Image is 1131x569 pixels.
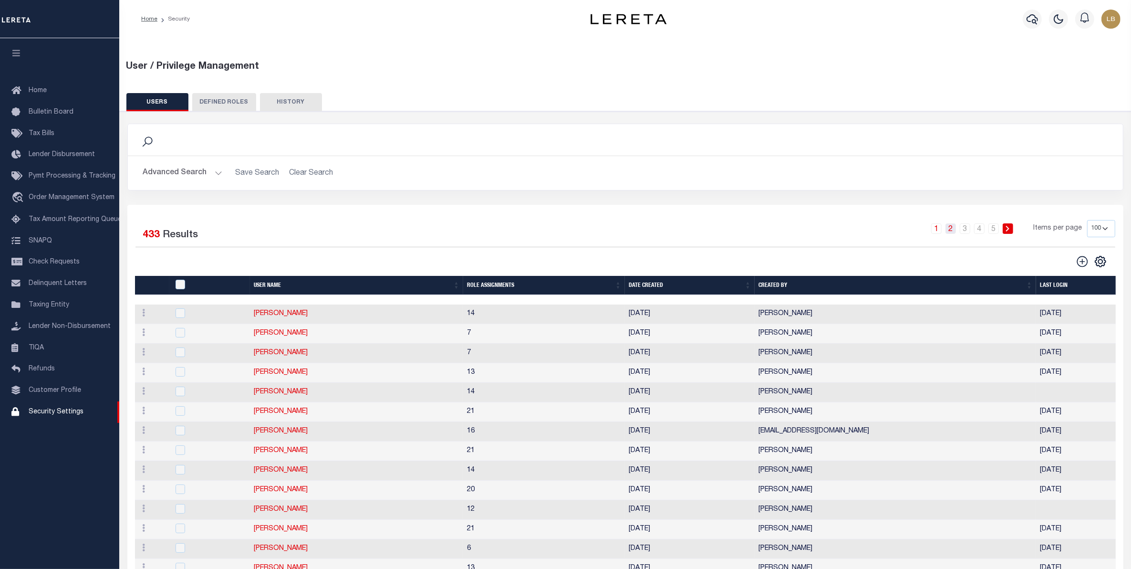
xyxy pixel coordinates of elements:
[29,387,81,394] span: Customer Profile
[945,223,956,234] a: 2
[254,330,308,337] a: [PERSON_NAME]
[463,305,625,324] td: 14
[11,192,27,204] i: travel_explore
[254,428,308,434] a: [PERSON_NAME]
[625,383,755,402] td: [DATE]
[254,486,308,493] a: [PERSON_NAME]
[755,422,1036,442] td: [EMAIL_ADDRESS][DOMAIN_NAME]
[755,520,1036,539] td: [PERSON_NAME]
[625,442,755,461] td: [DATE]
[755,500,1036,520] td: [PERSON_NAME]
[755,305,1036,324] td: [PERSON_NAME]
[625,422,755,442] td: [DATE]
[625,481,755,500] td: [DATE]
[463,422,625,442] td: 16
[974,223,985,234] a: 4
[625,276,755,295] th: Date Created: activate to sort column ascending
[29,130,54,137] span: Tax Bills
[1101,10,1121,29] img: svg+xml;base64,PHN2ZyB4bWxucz0iaHR0cDovL3d3dy53My5vcmcvMjAwMC9zdmciIHBvaW50ZXItZXZlbnRzPSJub25lIi...
[126,60,1124,74] div: User / Privilege Management
[254,467,308,474] a: [PERSON_NAME]
[254,526,308,532] a: [PERSON_NAME]
[463,481,625,500] td: 20
[29,302,69,308] span: Taxing Entity
[755,461,1036,481] td: [PERSON_NAME]
[192,93,256,111] button: DEFINED ROLES
[254,447,308,454] a: [PERSON_NAME]
[163,228,198,243] label: Results
[755,324,1036,344] td: [PERSON_NAME]
[755,481,1036,500] td: [PERSON_NAME]
[988,223,999,234] a: 5
[463,276,625,295] th: Role Assignments: activate to sort column ascending
[157,15,190,23] li: Security
[463,520,625,539] td: 21
[141,16,157,22] a: Home
[254,545,308,552] a: [PERSON_NAME]
[463,344,625,363] td: 7
[29,237,52,244] span: SNAPQ
[625,324,755,344] td: [DATE]
[463,442,625,461] td: 21
[931,223,942,234] a: 1
[1034,223,1082,234] span: Items per page
[254,408,308,415] a: [PERSON_NAME]
[29,366,55,372] span: Refunds
[755,344,1036,363] td: [PERSON_NAME]
[625,520,755,539] td: [DATE]
[755,539,1036,559] td: [PERSON_NAME]
[755,383,1036,402] td: [PERSON_NAME]
[463,324,625,344] td: 7
[254,369,308,376] a: [PERSON_NAME]
[260,93,322,111] button: HISTORY
[463,383,625,402] td: 14
[254,389,308,395] a: [PERSON_NAME]
[254,310,308,317] a: [PERSON_NAME]
[625,305,755,324] td: [DATE]
[29,323,111,330] span: Lender Non-Disbursement
[755,442,1036,461] td: [PERSON_NAME]
[29,280,87,287] span: Delinquent Letters
[463,461,625,481] td: 14
[254,349,308,356] a: [PERSON_NAME]
[143,164,222,182] button: Advanced Search
[29,344,44,351] span: TIQA
[591,14,667,24] img: logo-dark.svg
[625,402,755,422] td: [DATE]
[29,216,122,223] span: Tax Amount Reporting Queue
[625,539,755,559] td: [DATE]
[250,276,463,295] th: User Name: activate to sort column ascending
[463,402,625,422] td: 21
[625,363,755,383] td: [DATE]
[755,276,1036,295] th: Created By: activate to sort column ascending
[463,500,625,520] td: 12
[29,194,114,201] span: Order Management System
[625,500,755,520] td: [DATE]
[169,276,250,295] th: UserID
[29,173,115,179] span: Pymt Processing & Tracking
[960,223,970,234] a: 3
[29,151,95,158] span: Lender Disbursement
[755,363,1036,383] td: [PERSON_NAME]
[625,344,755,363] td: [DATE]
[143,230,160,240] span: 433
[755,402,1036,422] td: [PERSON_NAME]
[463,363,625,383] td: 13
[29,259,80,265] span: Check Requests
[29,409,83,415] span: Security Settings
[29,109,73,116] span: Bulletin Board
[29,87,47,94] span: Home
[126,93,188,111] button: USERS
[254,506,308,513] a: [PERSON_NAME]
[625,461,755,481] td: [DATE]
[463,539,625,559] td: 6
